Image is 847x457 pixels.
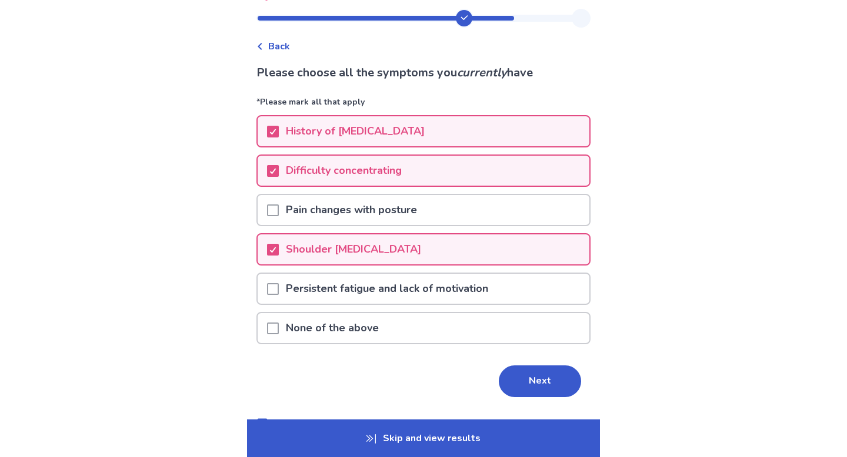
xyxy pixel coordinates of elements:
p: Please choose all the symptoms you have [256,64,591,82]
p: Feedback [272,416,316,430]
i: currently [457,65,507,80]
p: *Please mark all that apply [256,96,591,115]
button: Next [499,365,581,397]
p: Persistent fatigue and lack of motivation [279,274,495,304]
p: History of [MEDICAL_DATA] [279,116,432,146]
span: Back [268,39,290,53]
a: Skip this question [499,416,581,429]
p: Pain changes with posture [279,195,424,225]
p: Skip and view results [247,419,600,457]
a: Feedback [256,416,316,430]
p: Shoulder [MEDICAL_DATA] [279,234,428,264]
p: None of the above [279,313,386,343]
p: Difficulty concentrating [279,156,409,186]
